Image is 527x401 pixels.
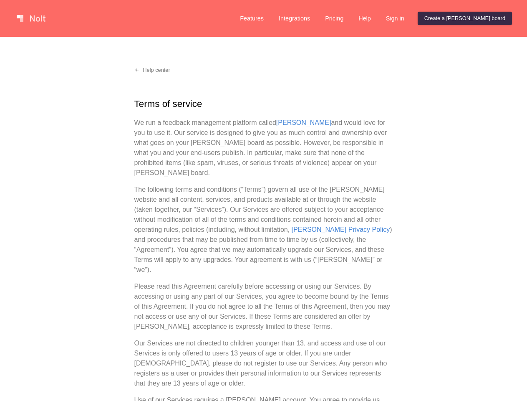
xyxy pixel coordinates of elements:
[292,226,390,233] a: [PERSON_NAME] Privacy Policy
[233,12,270,25] a: Features
[134,97,393,111] h1: Terms of service
[418,12,512,25] a: Create a [PERSON_NAME] board
[134,185,393,275] p: The following terms and conditions (“Terms”) govern all use of the [PERSON_NAME] website and all ...
[379,12,411,25] a: Sign in
[352,12,378,25] a: Help
[134,338,393,388] p: Our Services are not directed to children younger than 13, and access and use of our Services is ...
[134,282,393,332] p: Please read this Agreement carefully before accessing or using our Services. By accessing or usin...
[276,119,331,126] a: [PERSON_NAME]
[318,12,350,25] a: Pricing
[272,12,317,25] a: Integrations
[134,118,393,178] p: We run a feedback management platform called and would love for you to use it. Our service is des...
[128,63,177,77] a: Help center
